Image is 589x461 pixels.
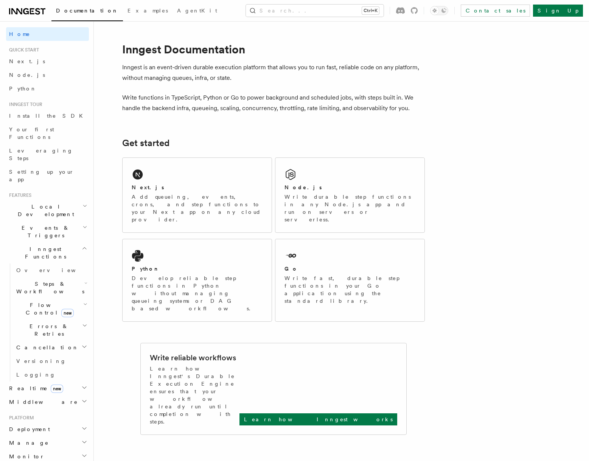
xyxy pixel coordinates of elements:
[132,184,164,191] h2: Next.js
[123,2,173,20] a: Examples
[6,245,82,260] span: Inngest Functions
[13,280,84,295] span: Steps & Workflows
[6,395,89,409] button: Middleware
[6,242,89,263] button: Inngest Functions
[16,358,66,364] span: Versioning
[122,157,272,233] a: Next.jsAdd queueing, events, crons, and step functions to your Next app on any cloud provider.
[13,298,89,319] button: Flow Controlnew
[9,113,87,119] span: Install the SDK
[9,72,45,78] span: Node.js
[122,239,272,322] a: PythonDevelop reliable step functions in Python without managing queueing systems or DAG based wo...
[132,274,263,312] p: Develop reliable step functions in Python without managing queueing systems or DAG based workflows.
[6,27,89,41] a: Home
[284,274,415,305] p: Write fast, durable step functions in your Go application using the standard library.
[6,382,89,395] button: Realtimenew
[239,413,397,425] a: Learn how Inngest works
[6,439,49,447] span: Manage
[150,352,236,363] h2: Write reliable workflows
[9,169,74,182] span: Setting up your app
[6,203,82,218] span: Local Development
[6,82,89,95] a: Python
[362,7,379,14] kbd: Ctrl+K
[122,62,425,83] p: Inngest is an event-driven durable execution platform that allows you to run fast, reliable code ...
[9,126,54,140] span: Your first Functions
[13,344,79,351] span: Cancellation
[150,365,239,425] p: Learn how Inngest's Durable Execution Engine ensures that your workflow already run until complet...
[13,354,89,368] a: Versioning
[173,2,222,20] a: AgentKit
[461,5,530,17] a: Contact sales
[6,101,42,107] span: Inngest tour
[16,267,94,273] span: Overview
[56,8,118,14] span: Documentation
[9,86,37,92] span: Python
[6,422,89,436] button: Deployment
[13,322,82,338] span: Errors & Retries
[132,265,160,273] h2: Python
[6,200,89,221] button: Local Development
[275,157,425,233] a: Node.jsWrite durable step functions in any Node.js app and run on servers or serverless.
[533,5,583,17] a: Sign Up
[13,341,89,354] button: Cancellation
[9,30,30,38] span: Home
[9,58,45,64] span: Next.js
[51,385,63,393] span: new
[6,263,89,382] div: Inngest Functions
[6,109,89,123] a: Install the SDK
[6,425,50,433] span: Deployment
[284,193,415,223] p: Write durable step functions in any Node.js app and run on servers or serverless.
[122,138,169,148] a: Get started
[177,8,217,14] span: AgentKit
[13,368,89,382] a: Logging
[275,239,425,322] a: GoWrite fast, durable step functions in your Go application using the standard library.
[6,385,63,392] span: Realtime
[284,184,322,191] h2: Node.js
[9,148,73,161] span: Leveraging Steps
[6,221,89,242] button: Events & Triggers
[13,301,83,316] span: Flow Control
[6,165,89,186] a: Setting up your app
[16,372,56,378] span: Logging
[6,55,89,68] a: Next.js
[6,68,89,82] a: Node.js
[6,224,82,239] span: Events & Triggers
[6,192,31,198] span: Features
[122,42,425,56] h1: Inngest Documentation
[6,398,78,406] span: Middleware
[132,193,263,223] p: Add queueing, events, crons, and step functions to your Next app on any cloud provider.
[127,8,168,14] span: Examples
[6,436,89,450] button: Manage
[6,144,89,165] a: Leveraging Steps
[13,277,89,298] button: Steps & Workflows
[51,2,123,21] a: Documentation
[246,5,384,17] button: Search...Ctrl+K
[6,415,34,421] span: Platform
[6,453,45,460] span: Monitor
[430,6,448,15] button: Toggle dark mode
[6,123,89,144] a: Your first Functions
[122,92,425,114] p: Write functions in TypeScript, Python or Go to power background and scheduled jobs, with steps bu...
[13,263,89,277] a: Overview
[284,265,298,273] h2: Go
[61,309,74,317] span: new
[6,47,39,53] span: Quick start
[13,319,89,341] button: Errors & Retries
[244,416,393,423] p: Learn how Inngest works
